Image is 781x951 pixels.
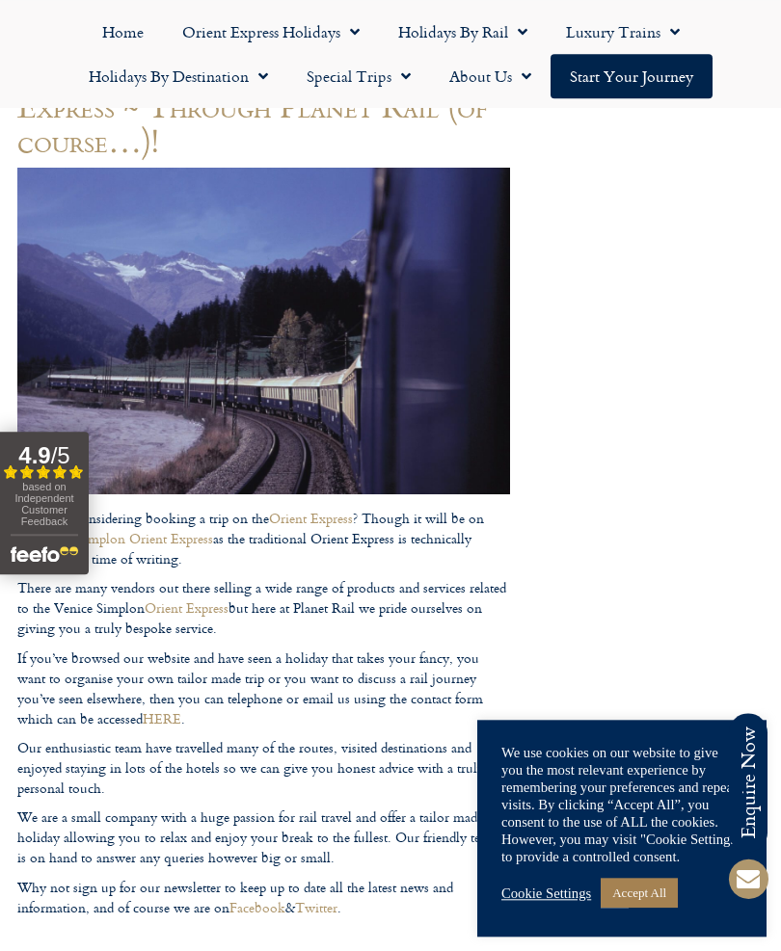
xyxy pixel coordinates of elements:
a: Accept All [601,878,678,908]
a: Start your Journey [551,54,713,98]
nav: Menu [10,10,771,98]
a: Cookie Settings [501,885,591,902]
div: We use cookies on our website to give you the most relevant experience by remembering your prefer... [501,744,742,865]
a: Luxury Trains [547,10,699,54]
a: About Us [430,54,551,98]
a: Holidays by Rail [379,10,547,54]
a: Home [83,10,163,54]
a: Orient Express Holidays [163,10,379,54]
a: Special Trips [287,54,430,98]
a: Holidays by Destination [69,54,287,98]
